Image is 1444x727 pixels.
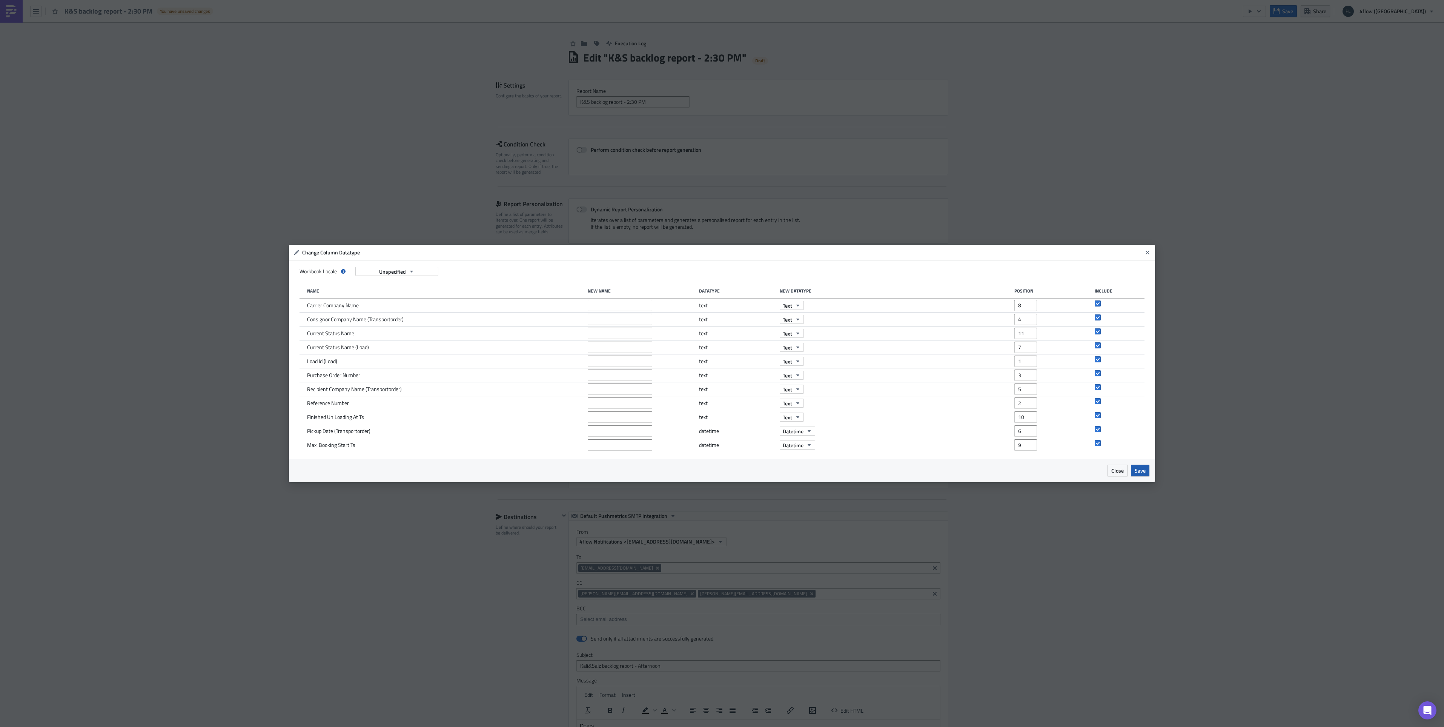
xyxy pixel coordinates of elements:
button: Text [780,385,804,394]
span: Text [783,343,792,351]
button: Text [780,301,804,310]
div: text [699,396,776,410]
button: Close [1108,465,1128,476]
span: Finished Un Loading At Ts [307,414,364,420]
span: Reference Number [307,400,349,407]
span: Text [783,330,792,337]
span: Text [783,399,792,407]
h6: Change Column Datatype [302,249,1142,256]
button: Datetime [780,441,815,450]
div: Position [1014,288,1091,294]
div: text [699,354,776,368]
span: Workbook Locale [300,268,337,275]
span: Pickup Date (Transportorder) [307,428,370,434]
span: Datetime [783,427,803,435]
div: Open Intercom Messenger [1418,701,1436,719]
span: Recipient Company Name (Transportorder) [307,386,402,393]
div: datetime [699,438,776,452]
div: text [699,410,776,424]
span: Text [783,357,792,365]
button: Datetime [780,427,815,436]
span: Max. Booking Start Ts [307,442,355,448]
div: Include [1095,288,1133,294]
span: Datetime [783,441,803,449]
div: text [699,368,776,382]
button: Text [780,371,804,380]
div: New Name [588,288,695,294]
button: Text [780,357,804,366]
p: Kind regards, [3,53,360,59]
span: Close [1111,467,1124,474]
button: Close [1142,247,1153,258]
button: Text [780,315,804,324]
span: Text [783,316,792,323]
div: New Datatype [780,288,1011,294]
body: Rich Text Area. Press ALT-0 for help. [3,3,360,67]
div: Datatype [699,288,776,294]
span: Purchase Order Number [307,372,360,379]
span: Text [783,302,792,310]
p: Planning Team [3,61,360,67]
span: Unspecified [379,268,406,276]
span: Text [783,385,792,393]
p: Dears, [3,3,360,9]
span: Load Id (Load) [307,358,337,365]
button: Text [780,343,804,352]
span: Save [1135,467,1146,474]
span: Text [783,371,792,379]
a: Kali backlog report: Backlog Report K&S - 4flow vista analytics [61,36,207,42]
div: text [699,340,776,354]
div: Name [307,288,584,294]
button: Save [1131,465,1149,476]
button: Text [780,413,804,422]
button: Text [780,329,804,338]
p: For the live report reach: [3,36,360,42]
span: Current Status Name (Load) [307,344,369,351]
button: Text [780,399,804,408]
div: text [699,382,776,396]
button: Unspecified [355,267,438,276]
div: text [699,299,776,312]
div: text [699,327,776,340]
div: text [699,313,776,326]
span: Current Status Name [307,330,354,337]
span: Consignor Company Name (Transportorder) [307,316,404,323]
span: Text [783,413,792,421]
div: datetime [699,424,776,438]
span: Carrier Company Name [307,302,359,309]
p: Please find attached the K&S backlog report. [3,20,360,26]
